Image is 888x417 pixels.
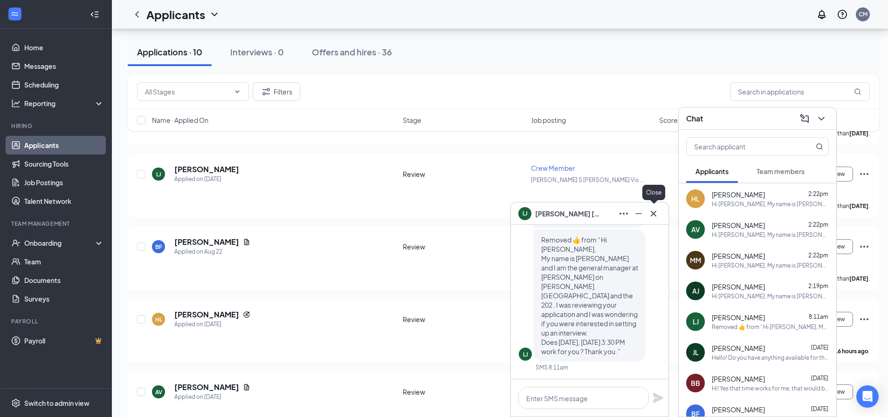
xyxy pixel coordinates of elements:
span: Applicants [695,167,729,175]
div: Review [403,169,525,179]
svg: Ellipses [859,241,870,252]
span: 2:22pm [808,221,828,228]
svg: Ellipses [859,168,870,180]
span: [DATE] [811,344,828,351]
svg: Document [243,383,250,391]
svg: Filter [261,86,272,97]
input: All Stages [145,87,230,97]
svg: Ellipses [618,208,629,219]
div: LJ [693,317,699,326]
h5: [PERSON_NAME] [174,237,239,247]
a: Surveys [24,289,104,308]
div: BB [691,378,700,388]
div: BF [155,243,162,251]
svg: ChevronDown [234,88,241,95]
a: PayrollCrown [24,331,104,350]
span: [DATE] [811,375,828,382]
span: [DATE] [811,405,828,412]
input: Search applicant [687,138,797,155]
span: [PERSON_NAME] [712,282,765,291]
div: Hi [PERSON_NAME], My name is [PERSON_NAME] and I am the general manager at [PERSON_NAME] on [PERS... [712,292,829,300]
svg: Notifications [816,9,827,20]
div: Payroll [11,317,102,325]
div: HL [155,316,162,323]
h5: [PERSON_NAME] [174,382,239,392]
button: ChevronDown [814,111,829,126]
span: Name · Applied On [152,115,208,125]
h5: [PERSON_NAME] [174,164,239,175]
span: Job posting [531,115,566,125]
b: [DATE] [849,202,868,209]
span: Score [659,115,678,125]
svg: QuestionInfo [837,9,848,20]
svg: Reapply [243,311,250,318]
a: Team [24,252,104,271]
div: Hi [PERSON_NAME], My name is [PERSON_NAME] and I am the general manager at [PERSON_NAME] on [PERS... [712,231,829,239]
svg: ChevronDown [209,9,220,20]
a: Messages [24,57,104,75]
span: [PERSON_NAME] [712,190,765,199]
a: Talent Network [24,192,104,210]
a: Job Postings [24,173,104,192]
button: Ellipses [616,206,631,221]
span: [PERSON_NAME] [712,405,765,414]
svg: Cross [648,208,659,219]
div: Team Management [11,220,102,228]
svg: Analysis [11,99,21,108]
div: CM [859,10,867,18]
a: Applicants [24,136,104,155]
div: Hiring [11,122,102,130]
svg: Minimize [633,208,644,219]
div: MM [690,256,701,265]
div: Hi [PERSON_NAME], My name is [PERSON_NAME] and I am the general manager at [PERSON_NAME] on [PERS... [712,200,829,208]
div: JL [693,348,699,357]
span: Team members [757,167,805,175]
div: Open Intercom Messenger [856,385,879,408]
button: Filter Filters [253,82,300,101]
div: Onboarding [24,238,96,248]
span: Removed ‌👍‌ from “ Hi [PERSON_NAME], My name is [PERSON_NAME] and I am the general manager at [PE... [541,235,638,356]
span: [PERSON_NAME] [712,343,765,353]
div: HL [691,194,700,203]
svg: ChevronDown [816,113,827,124]
b: [DATE] [849,275,868,282]
div: Applied on Aug 22 [174,247,250,256]
svg: MagnifyingGlass [816,143,823,150]
a: Documents [24,271,104,289]
svg: UserCheck [11,238,21,248]
span: [PERSON_NAME] S [PERSON_NAME] Vis ... [531,176,644,183]
div: SMS 8:11am [536,363,568,371]
div: Removed ‌👍‌ from “ Hi [PERSON_NAME], My name is [PERSON_NAME] and I am the general manager at [PE... [712,323,829,331]
div: Hi [PERSON_NAME], My name is [PERSON_NAME] and I am the general manager at [PERSON_NAME] on [PERS... [712,262,829,269]
div: Review [403,387,525,397]
input: Search in applications [730,82,870,101]
b: 16 hours ago [834,348,868,355]
svg: Settings [11,398,21,408]
svg: ComposeMessage [799,113,810,124]
span: 2:19pm [808,282,828,289]
a: Home [24,38,104,57]
div: AV [155,388,162,396]
div: AJ [692,286,699,296]
h1: Applicants [146,7,205,22]
button: Minimize [631,206,646,221]
svg: ChevronLeft [131,9,143,20]
div: Interviews · 0 [230,46,284,58]
svg: Plane [653,392,664,404]
div: LJ [523,350,528,358]
div: Reporting [24,99,104,108]
div: Switch to admin view [24,398,89,408]
a: Scheduling [24,75,104,94]
span: 2:22pm [808,252,828,259]
span: Stage [403,115,421,125]
div: Hi! Yes that time works for me, that would be great. [712,384,829,392]
svg: MagnifyingGlass [854,88,861,95]
h5: [PERSON_NAME] [174,309,239,320]
div: Close [642,185,665,200]
div: AV [691,225,700,234]
div: LJ [156,170,161,178]
h3: Chat [686,114,703,124]
div: Applied on [DATE] [174,175,239,184]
